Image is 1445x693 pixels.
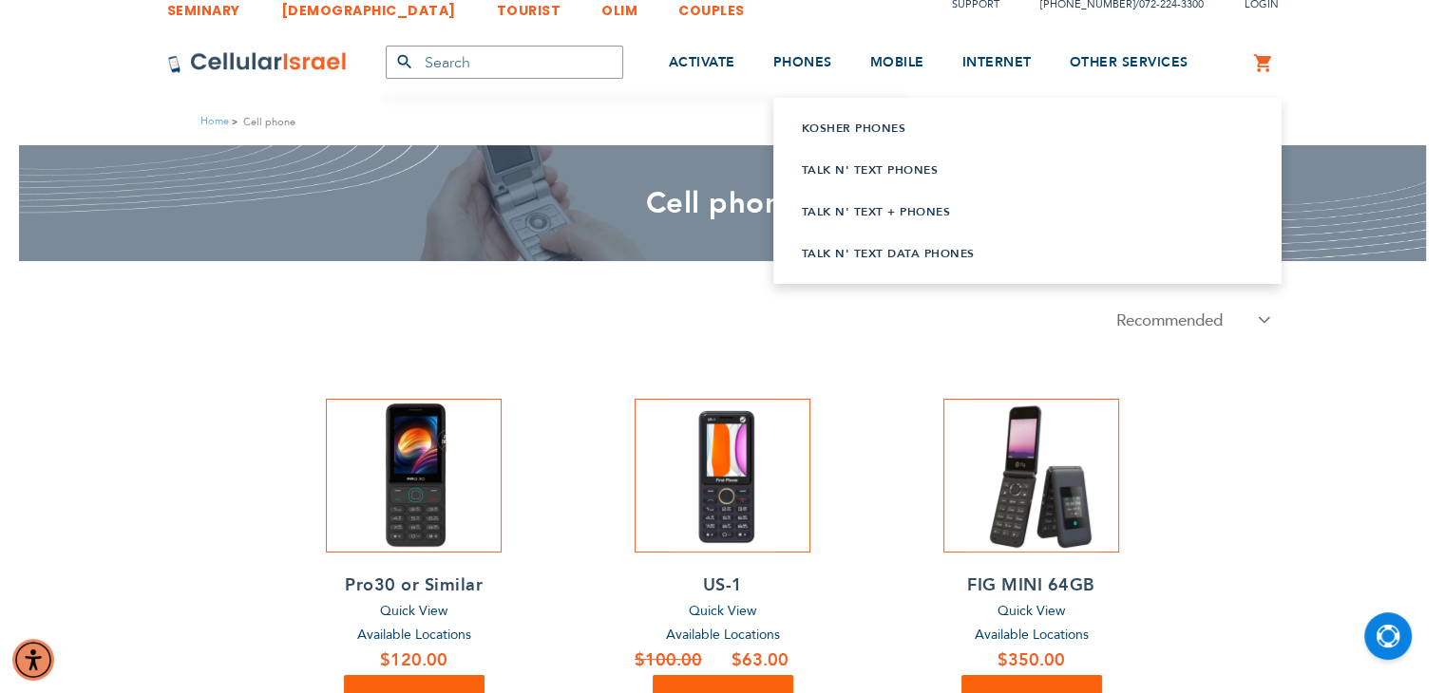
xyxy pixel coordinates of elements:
[962,28,1032,99] a: INTERNET
[802,202,1206,221] a: Talk n' Text + Phones
[669,53,735,71] span: ACTIVATE
[802,119,1206,138] a: Kosher Phones
[802,244,1206,263] a: Talk n' Text Data Phones
[1070,28,1188,99] a: OTHER SERVICES
[326,646,502,675] a: $120.00
[998,602,1065,620] span: Quick View
[943,646,1119,675] a: $350.00
[635,571,810,600] a: US-1
[943,600,1119,624] a: Quick View
[956,400,1108,552] img: FIG MINI 64GB
[773,53,832,71] span: PHONES
[802,160,1206,179] a: Talk n' Text Phones
[773,28,832,99] a: PHONES
[647,400,799,552] img: US-1
[870,53,924,71] span: MOBILE
[326,600,502,624] a: Quick View
[962,53,1032,71] span: INTERNET
[338,400,490,552] img: Pro30 or Similar
[1102,309,1279,332] select: . . . .
[243,113,295,131] strong: Cell phone
[666,626,780,644] a: Available Locations
[1070,53,1188,71] span: OTHER SERVICES
[635,600,810,624] a: Quick View
[380,648,447,672] span: $120.00
[998,648,1065,672] span: $350.00
[870,28,924,99] a: MOBILE
[689,602,756,620] span: Quick View
[669,28,735,99] a: ACTIVATE
[380,602,447,620] span: Quick View
[646,183,800,223] span: Cell phone
[12,639,54,681] div: Accessibility Menu
[357,626,471,644] a: Available Locations
[200,114,229,128] a: Home
[635,646,810,675] a: $63.00 $100.00
[386,46,623,79] input: Search
[326,571,502,600] a: Pro30 or Similar
[975,626,1089,644] a: Available Locations
[167,51,348,74] img: Cellular Israel Logo
[732,648,789,672] span: $63.00
[943,571,1119,600] a: FIG MINI 64GB
[635,648,702,672] span: $100.00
